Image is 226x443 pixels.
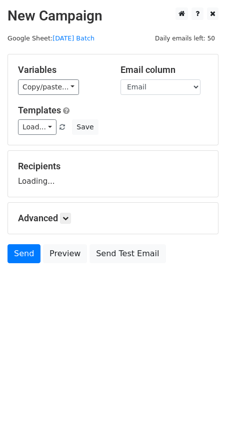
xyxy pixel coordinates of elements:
small: Google Sheet: [7,34,94,42]
h5: Variables [18,64,105,75]
a: Preview [43,244,87,263]
h5: Email column [120,64,208,75]
a: [DATE] Batch [52,34,94,42]
a: Send Test Email [89,244,165,263]
a: Copy/paste... [18,79,79,95]
div: Loading... [18,161,208,187]
h2: New Campaign [7,7,218,24]
button: Save [72,119,98,135]
a: Templates [18,105,61,115]
h5: Advanced [18,213,208,224]
a: Send [7,244,40,263]
h5: Recipients [18,161,208,172]
a: Load... [18,119,56,135]
a: Daily emails left: 50 [151,34,218,42]
span: Daily emails left: 50 [151,33,218,44]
